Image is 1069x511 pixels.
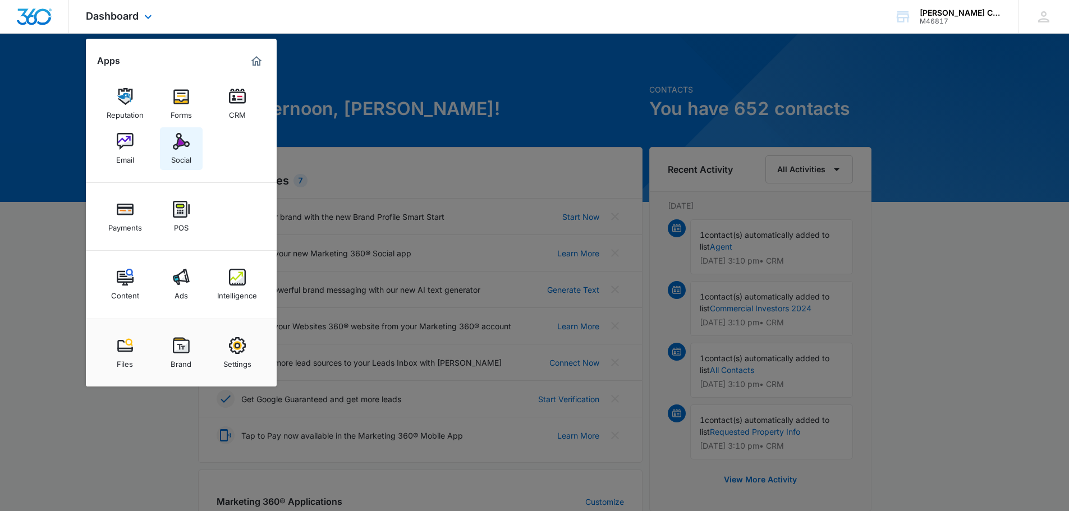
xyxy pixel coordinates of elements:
span: Dashboard [86,10,139,22]
div: Social [171,150,191,164]
div: account name [920,8,1002,17]
div: Payments [108,218,142,232]
div: Intelligence [217,286,257,300]
div: Settings [223,354,251,369]
div: Brand [171,354,191,369]
a: Files [104,332,146,374]
h2: Apps [97,56,120,66]
a: Content [104,263,146,306]
a: Settings [216,332,259,374]
a: CRM [216,82,259,125]
div: CRM [229,105,246,119]
div: Email [116,150,134,164]
div: Reputation [107,105,144,119]
div: POS [174,218,189,232]
a: POS [160,195,203,238]
div: Forms [171,105,192,119]
div: Content [111,286,139,300]
a: Social [160,127,203,170]
div: Ads [175,286,188,300]
a: Brand [160,332,203,374]
div: Files [117,354,133,369]
div: account id [920,17,1002,25]
a: Payments [104,195,146,238]
a: Ads [160,263,203,306]
a: Intelligence [216,263,259,306]
a: Email [104,127,146,170]
a: Marketing 360® Dashboard [247,52,265,70]
a: Reputation [104,82,146,125]
a: Forms [160,82,203,125]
